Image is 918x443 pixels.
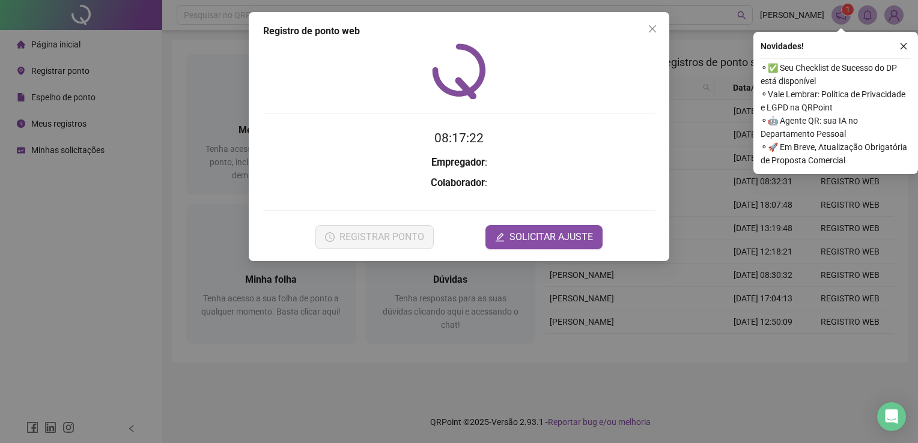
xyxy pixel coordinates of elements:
span: SOLICITAR AJUSTE [509,230,593,244]
button: Close [643,19,662,38]
button: REGISTRAR PONTO [315,225,434,249]
strong: Colaborador [431,177,485,188]
span: ⚬ 🚀 Em Breve, Atualização Obrigatória de Proposta Comercial [761,140,911,167]
button: editSOLICITAR AJUSTE [485,225,603,249]
strong: Empregador [431,157,485,168]
img: QRPoint [432,43,486,99]
div: Open Intercom Messenger [877,402,906,431]
span: close [648,24,657,34]
span: edit [495,232,505,242]
time: 08:17:22 [434,131,484,145]
h3: : [263,175,655,191]
h3: : [263,155,655,170]
span: ⚬ ✅ Seu Checklist de Sucesso do DP está disponível [761,61,911,88]
span: ⚬ 🤖 Agente QR: sua IA no Departamento Pessoal [761,114,911,140]
div: Registro de ponto web [263,24,655,38]
span: close [899,42,908,50]
span: Novidades ! [761,40,804,53]
span: ⚬ Vale Lembrar: Política de Privacidade e LGPD na QRPoint [761,88,911,114]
